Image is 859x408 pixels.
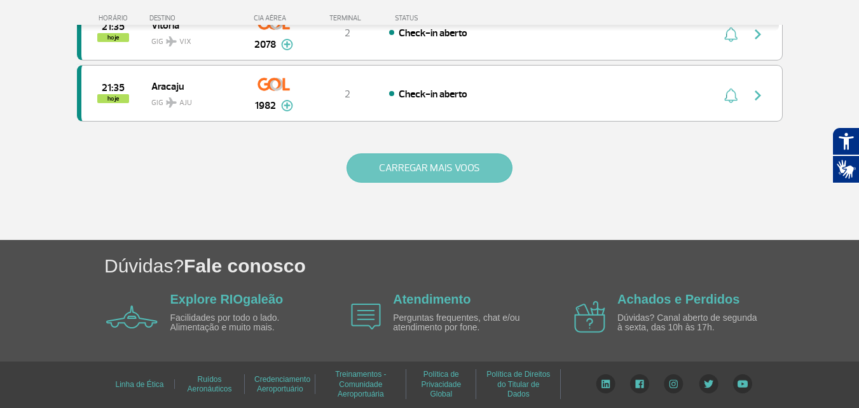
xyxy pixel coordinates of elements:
[345,27,350,39] span: 2
[832,127,859,183] div: Plugin de acessibilidade da Hand Talk.
[151,90,233,109] span: GIG
[347,153,512,183] button: CARREGAR MAIS VOOS
[724,88,738,103] img: sino-painel-voo.svg
[81,14,150,22] div: HORÁRIO
[750,27,766,42] img: seta-direita-painel-voo.svg
[724,27,738,42] img: sino-painel-voo.svg
[106,306,158,328] img: airplane icon
[255,98,276,113] span: 1982
[399,27,467,39] span: Check-in aberto
[486,365,550,403] a: Política de Direitos do Titular de Dados
[97,94,129,103] span: hoje
[254,370,310,398] a: Credenciamento Aeroportuário
[242,14,306,22] div: CIA AÉREA
[179,36,191,48] span: VIX
[179,97,192,109] span: AJU
[149,14,242,22] div: DESTINO
[750,88,766,103] img: seta-direita-painel-voo.svg
[166,36,177,46] img: destiny_airplane.svg
[254,37,276,52] span: 2078
[421,365,461,403] a: Política de Privacidade Global
[102,83,125,92] span: 2025-10-01 21:35:00
[596,374,615,393] img: LinkedIn
[281,39,293,50] img: mais-info-painel-voo.svg
[306,14,388,22] div: TERMINAL
[102,22,125,31] span: 2025-10-01 21:35:00
[151,29,233,48] span: GIG
[617,292,739,306] a: Achados e Perdidos
[393,313,539,333] p: Perguntas frequentes, chat e/ou atendimento por fone.
[115,376,163,393] a: Linha de Ética
[104,253,859,279] h1: Dúvidas?
[832,155,859,183] button: Abrir tradutor de língua de sinais.
[184,255,306,276] span: Fale conosco
[166,97,177,108] img: destiny_airplane.svg
[832,127,859,155] button: Abrir recursos assistivos.
[393,292,471,306] a: Atendimento
[97,33,129,42] span: hoje
[170,313,317,333] p: Facilidades por todo o lado. Alimentação e muito mais.
[170,292,284,306] a: Explore RIOgaleão
[335,365,386,403] a: Treinamentos - Comunidade Aeroportuária
[630,374,649,393] img: Facebook
[664,374,684,393] img: Instagram
[388,14,492,22] div: STATUS
[187,370,231,398] a: Ruídos Aeronáuticos
[281,100,293,111] img: mais-info-painel-voo.svg
[345,88,350,101] span: 2
[399,88,467,101] span: Check-in aberto
[617,313,764,333] p: Dúvidas? Canal aberto de segunda à sexta, das 10h às 17h.
[351,304,381,330] img: airplane icon
[574,301,605,333] img: airplane icon
[733,374,752,393] img: YouTube
[699,374,718,393] img: Twitter
[151,78,233,94] span: Aracaju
